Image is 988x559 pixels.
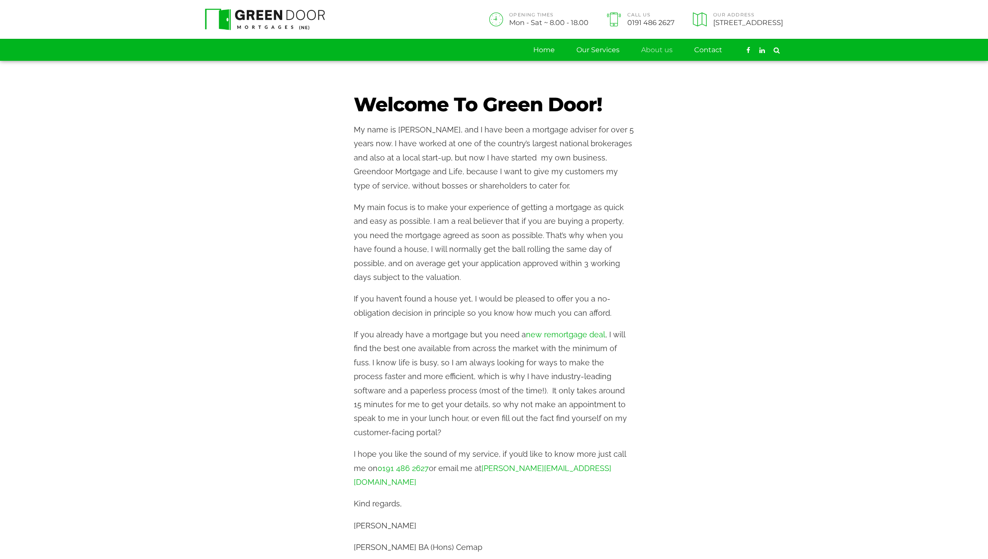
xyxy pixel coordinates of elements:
a: [PERSON_NAME][EMAIL_ADDRESS][DOMAIN_NAME] [354,464,611,487]
a: Our Address[STREET_ADDRESS] [690,13,783,26]
img: Green Door Mortgages North East [205,9,325,30]
span: Call Us [627,13,675,18]
a: 0191 486 2627 [378,464,429,473]
span: OPENING TIMES [509,13,588,18]
p: [PERSON_NAME] BA (Hons) Cemap [354,540,634,554]
span: Welcome To Green Door! [354,92,602,117]
span: Our Address [713,13,783,18]
p: I hope you like the sound of my service, if you’d like to know more just call me on or email me at [354,447,634,489]
p: If you already have a mortgage but you need a , I will find the best one available from across th... [354,328,634,440]
p: [PERSON_NAME] [354,519,634,533]
span: [STREET_ADDRESS] [713,19,783,26]
p: If you haven’t found a house yet, I would be pleased to offer you a no-obligation decision in pri... [354,292,634,320]
a: About us [641,39,673,61]
span: 0191 486 2627 [627,19,675,26]
p: My name is [PERSON_NAME], and I have been a mortgage adviser for over 5 years now. I have worked ... [354,123,634,193]
p: My main focus is to make your experience of getting a mortgage as quick and easy as possible. I a... [354,201,634,284]
a: new remortgage deal [526,330,605,339]
a: Home [533,39,555,61]
p: Kind regards, [354,497,634,511]
a: Contact [694,39,722,61]
a: Call Us0191 486 2627 [604,13,674,26]
span: Mon - Sat ~ 8.00 - 18.00 [509,19,588,26]
a: Our Services [576,39,620,61]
